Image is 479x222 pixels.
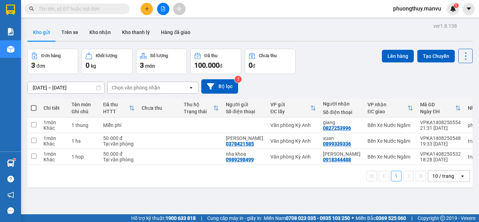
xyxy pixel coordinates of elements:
div: 50.000 đ [103,151,135,157]
span: search [29,6,34,11]
strong: 0369 525 060 [376,215,406,221]
div: Văn phòng Kỳ Anh [270,122,316,128]
div: Bến Xe Nước Ngầm [367,122,413,128]
span: Cung cấp máy in - giấy in: [207,214,262,222]
div: xuan [323,135,360,141]
button: aim [173,3,185,15]
button: 1 [391,171,402,181]
div: giang [323,120,360,125]
th: Toggle SortBy [100,99,138,117]
span: phuongthuy.manvu [387,4,447,13]
div: Chi tiết [43,105,65,111]
span: message [7,207,14,214]
button: Khối lượng0kg [82,49,133,74]
div: 0378421585 [226,141,254,147]
img: logo-vxr [6,5,15,15]
div: Ghi chú [72,109,96,114]
div: nha khoa [226,151,263,157]
div: 50.000 đ [103,135,135,141]
span: Miền Bắc [356,214,406,222]
button: Tạo Chuyến [417,50,455,62]
span: đ [252,63,255,69]
div: 1 hop [72,154,96,160]
span: copyright [440,216,445,221]
div: HTTT [103,109,129,114]
div: Chưa thu [142,105,177,111]
div: 19:33 [DATE] [420,141,461,147]
button: Kho thanh lý [116,24,155,41]
div: Người gửi [226,102,263,107]
span: 0 [249,61,252,69]
div: VP nhận [367,102,407,107]
div: 18:28 [DATE] [420,157,461,162]
div: Số lượng [150,53,168,58]
div: 10 / trang [432,173,454,180]
div: Đã thu [204,53,217,58]
div: Tại văn phòng [103,141,135,147]
span: plus [144,6,149,11]
span: đ [220,63,222,69]
div: Thu hộ [184,102,213,107]
span: | [201,214,202,222]
svg: open [460,173,465,179]
span: 0 [86,61,89,69]
button: Trên xe [56,24,84,41]
th: Toggle SortBy [417,99,464,117]
span: 100.000 [194,61,220,69]
input: Tìm tên, số ĐT hoặc mã đơn [39,5,121,13]
div: Tên món [72,102,96,107]
div: Khác [43,157,65,162]
button: Hàng đã giao [155,24,196,41]
svg: open [188,85,194,90]
img: icon-new-feature [450,6,456,12]
div: VPKA1408250532 [420,151,461,157]
div: Trạng thái [184,109,213,114]
button: Kho gửi [27,24,56,41]
div: 1 hs [72,138,96,144]
div: Bến Xe Nước Ngầm [367,138,413,144]
div: Người nhận [323,101,360,107]
span: caret-down [466,6,472,12]
img: warehouse-icon [7,160,14,167]
span: Hỗ trợ kỹ thuật: [131,214,196,222]
div: Miễn phí [103,122,135,128]
div: Chọn văn phòng nhận [112,84,160,91]
button: Bộ lọc [201,79,238,94]
button: Chưa thu0đ [245,49,296,74]
img: warehouse-icon [7,46,14,53]
div: Khác [43,141,65,147]
span: ⚪️ [352,217,354,220]
div: Bến Xe Nước Ngầm [367,154,413,160]
div: Đã thu [103,102,129,107]
div: Văn phòng Kỳ Anh [270,154,316,160]
div: Ngày ĐH [420,109,455,114]
div: thom [226,135,263,141]
span: 3 [31,61,35,69]
span: | [411,214,412,222]
sup: 1 [13,159,15,161]
input: Select a date range. [28,82,104,93]
span: 1 [455,3,457,8]
div: ĐC giao [367,109,407,114]
div: 0899339336 [323,141,351,147]
div: 0918344488 [323,157,351,162]
div: Tại văn phòng [103,157,135,162]
div: Văn phòng Kỳ Anh [270,138,316,144]
strong: 1900 633 818 [166,215,196,221]
div: tuan hung [323,151,360,157]
div: Đơn hàng [41,53,61,58]
div: VPKA1408250548 [420,135,461,141]
div: Khác [43,125,65,131]
button: Lên hàng [382,50,414,62]
span: món [145,63,155,69]
div: ĐC lấy [270,109,310,114]
div: 0989298499 [226,157,254,162]
div: 0827253996 [323,125,351,131]
button: plus [141,3,153,15]
span: notification [7,191,14,198]
span: 3 [140,61,144,69]
th: Toggle SortBy [180,99,222,117]
button: caret-down [463,3,475,15]
span: file-add [161,6,166,11]
div: 1 thung [72,122,96,128]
